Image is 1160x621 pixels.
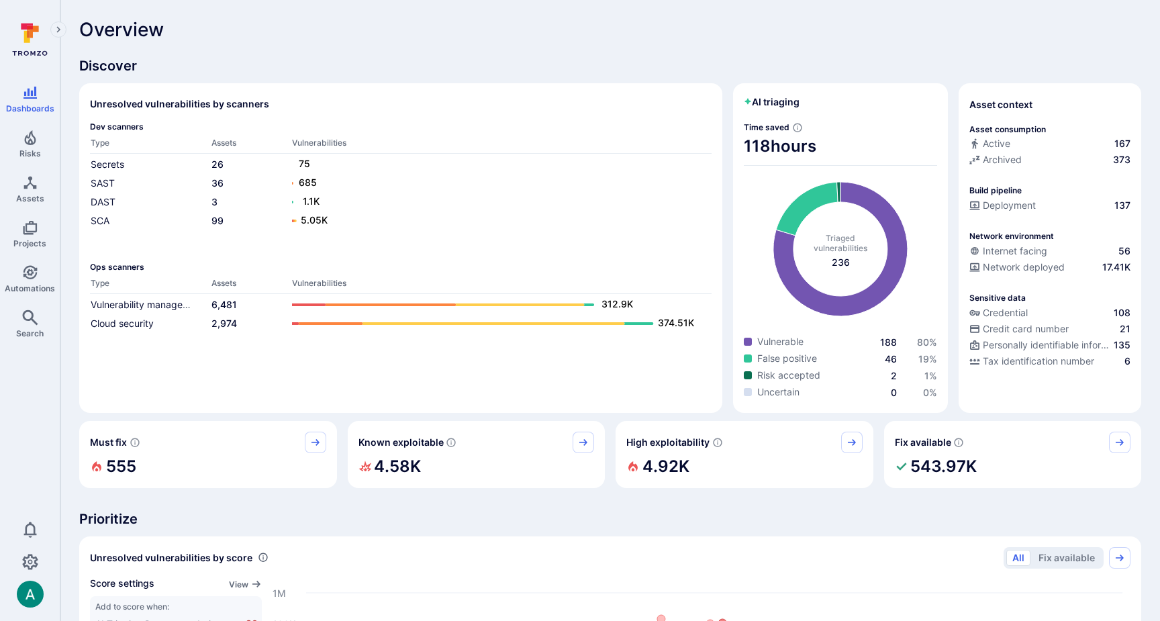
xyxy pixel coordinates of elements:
th: Vulnerabilities [291,137,712,154]
div: Evidence indicative of processing tax identification numbers [969,354,1130,371]
div: Credential [969,306,1028,320]
a: 3 [211,196,217,207]
div: Must fix [79,421,337,488]
p: Asset consumption [969,124,1046,134]
a: 36 [211,177,224,189]
a: 2,974 [211,318,237,329]
span: 19 % [918,353,937,365]
svg: Vulnerabilities with fix available [953,437,964,448]
svg: Confirmed exploitable by KEV [446,437,456,448]
span: 6 [1124,354,1130,368]
h2: 4.58K [374,453,421,480]
div: Known exploitable [348,421,606,488]
div: Evidence that the asset is packaged and deployed somewhere [969,260,1130,277]
p: Sensitive data [969,293,1026,303]
div: Evidence indicative of processing credit card numbers [969,322,1130,338]
a: 188 [880,336,897,348]
a: 1% [924,370,937,381]
span: Unresolved vulnerabilities by score [90,551,252,565]
span: Automations [5,283,55,293]
svg: Risk score >=40 , missed SLA [130,437,140,448]
button: Fix available [1032,550,1101,566]
text: 1.1K [303,195,320,207]
p: Build pipeline [969,185,1022,195]
span: 167 [1114,137,1130,150]
span: Credit card number [983,322,1069,336]
a: SAST [91,177,115,189]
h2: AI triaging [744,95,800,109]
a: 75 [292,156,698,173]
a: Secrets [91,158,124,170]
th: Assets [211,277,291,294]
div: Code repository is archived [969,153,1130,169]
h2: 543.97K [910,453,977,480]
span: 118 hours [744,136,937,157]
span: Discover [79,56,1141,75]
a: 26 [211,158,224,170]
span: Ops scanners [90,262,712,272]
span: total [832,256,850,269]
div: Credit card number [969,322,1069,336]
a: DAST [91,196,115,207]
a: Credit card number21 [969,322,1130,336]
span: Add to score when: [95,602,256,612]
text: 5.05K [301,214,328,226]
span: 80 % [917,336,937,348]
th: Type [90,137,211,154]
span: Uncertain [757,385,800,399]
th: Vulnerabilities [291,277,712,294]
a: 685 [292,175,698,191]
div: Archived [969,153,1022,166]
text: 312.9K [601,298,633,309]
div: Personally identifiable information (PII) [969,338,1111,352]
div: Network deployed [969,260,1065,274]
span: Internet facing [983,244,1047,258]
text: 374.51K [658,317,694,328]
a: Credential108 [969,306,1130,320]
div: Internet facing [969,244,1047,258]
div: Evidence indicative of processing personally identifiable information [969,338,1130,354]
th: Assets [211,137,291,154]
a: Vulnerability management [91,299,205,310]
span: 0 % [923,387,937,398]
span: Triaged vulnerabilities [814,233,867,253]
h2: 4.92K [642,453,689,480]
a: 1.1K [292,194,698,210]
span: Known exploitable [358,436,444,449]
div: Configured deployment pipeline [969,199,1130,215]
span: Prioritize [79,510,1141,528]
a: View [229,577,262,591]
a: 46 [885,353,897,365]
a: 19% [918,353,937,365]
span: 108 [1114,306,1130,320]
span: 56 [1118,244,1130,258]
span: Risk accepted [757,369,820,382]
a: Cloud security [91,318,154,329]
span: Time saved [744,122,789,132]
span: Active [983,137,1010,150]
span: Search [16,328,44,338]
text: 685 [299,177,317,188]
div: Active [969,137,1010,150]
span: Fix available [895,436,951,449]
span: Projects [13,238,46,248]
a: 0% [923,387,937,398]
a: 312.9K [292,297,698,313]
span: Credential [983,306,1028,320]
button: View [229,579,262,589]
button: All [1006,550,1030,566]
span: 2 [891,370,897,381]
div: Fix available [884,421,1142,488]
a: Internet facing56 [969,244,1130,258]
svg: Estimated based on an average time of 30 mins needed to triage each vulnerability [792,122,803,133]
span: 17.41K [1102,260,1130,274]
span: Network deployed [983,260,1065,274]
span: Assets [16,193,44,203]
span: 0 [891,387,897,398]
span: Overview [79,19,164,40]
div: Commits seen in the last 180 days [969,137,1130,153]
a: 5.05K [292,213,698,229]
a: 6,481 [211,299,237,310]
th: Type [90,277,211,294]
a: Network deployed17.41K [969,260,1130,274]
